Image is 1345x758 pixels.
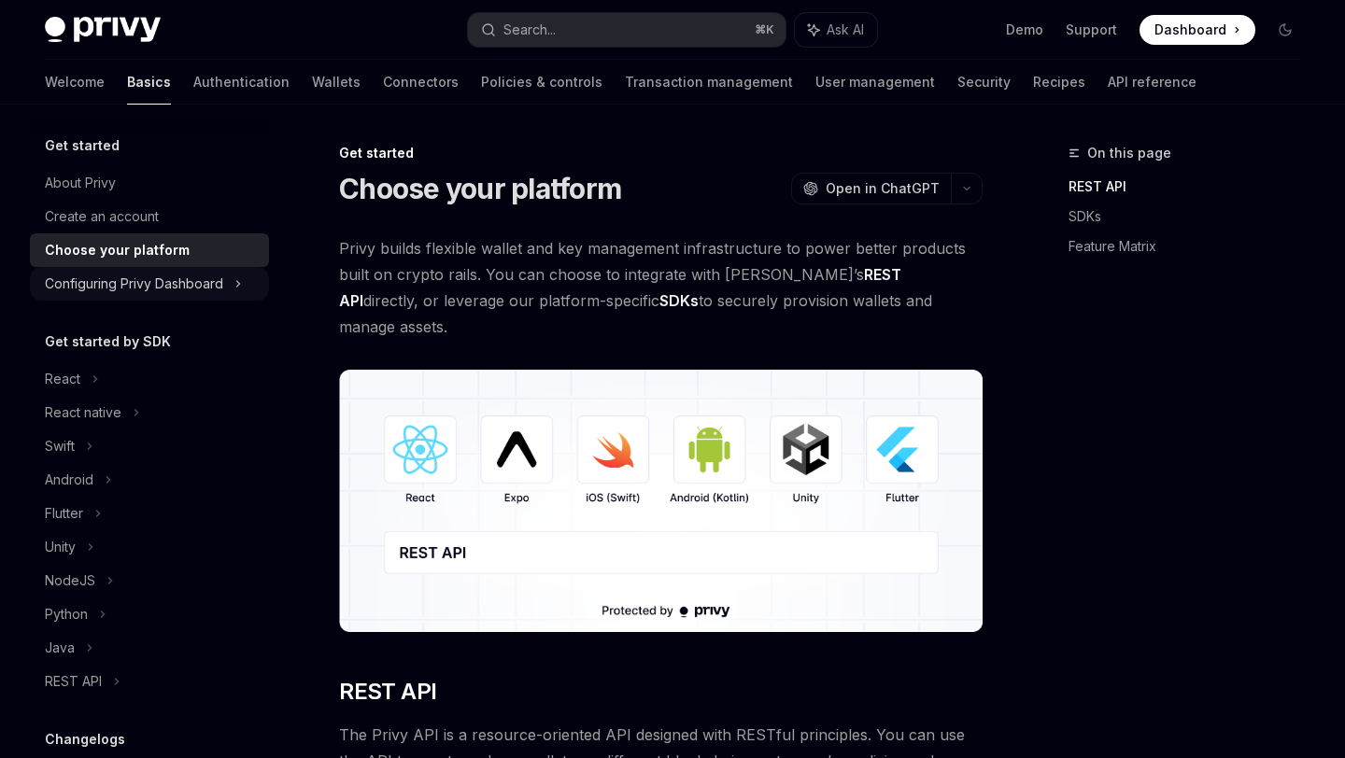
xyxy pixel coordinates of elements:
h5: Changelogs [45,728,125,751]
h5: Get started [45,134,120,157]
span: Open in ChatGPT [826,179,940,198]
div: React [45,368,80,390]
div: Unity [45,536,76,558]
span: Privy builds flexible wallet and key management infrastructure to power better products built on ... [339,235,983,340]
div: NodeJS [45,569,95,592]
div: Flutter [45,502,83,525]
strong: SDKs [659,291,699,310]
div: Swift [45,435,75,457]
span: REST API [339,677,436,707]
a: SDKs [1069,202,1315,232]
a: Wallets [312,60,361,105]
div: Android [45,469,93,491]
a: Create an account [30,200,269,233]
div: Choose your platform [45,239,190,261]
span: On this page [1087,142,1171,164]
div: Java [45,637,75,659]
a: API reference [1108,60,1196,105]
div: Get started [339,144,983,162]
a: REST API [1069,172,1315,202]
div: REST API [45,670,102,693]
div: React native [45,401,121,424]
a: Feature Matrix [1069,232,1315,261]
a: Connectors [383,60,459,105]
img: dark logo [45,17,161,43]
a: User management [815,60,935,105]
span: Ask AI [827,21,864,39]
a: Policies & controls [481,60,602,105]
span: Dashboard [1154,21,1226,39]
div: About Privy [45,172,116,194]
img: images/Platform2.png [339,370,983,632]
div: Create an account [45,205,159,228]
h1: Choose your platform [339,172,621,205]
button: Toggle dark mode [1270,15,1300,45]
a: About Privy [30,166,269,200]
a: Welcome [45,60,105,105]
a: Dashboard [1140,15,1255,45]
button: Open in ChatGPT [791,173,951,204]
a: Transaction management [625,60,793,105]
a: Choose your platform [30,233,269,267]
a: Demo [1006,21,1043,39]
div: Python [45,603,88,625]
a: Basics [127,60,171,105]
a: Security [957,60,1011,105]
a: Authentication [193,60,290,105]
span: ⌘ K [755,22,774,37]
a: Recipes [1033,60,1085,105]
a: Support [1066,21,1117,39]
h5: Get started by SDK [45,330,171,353]
div: Configuring Privy Dashboard [45,273,223,295]
div: Search... [503,19,556,41]
button: Ask AI [795,13,877,47]
button: Search...⌘K [468,13,785,47]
